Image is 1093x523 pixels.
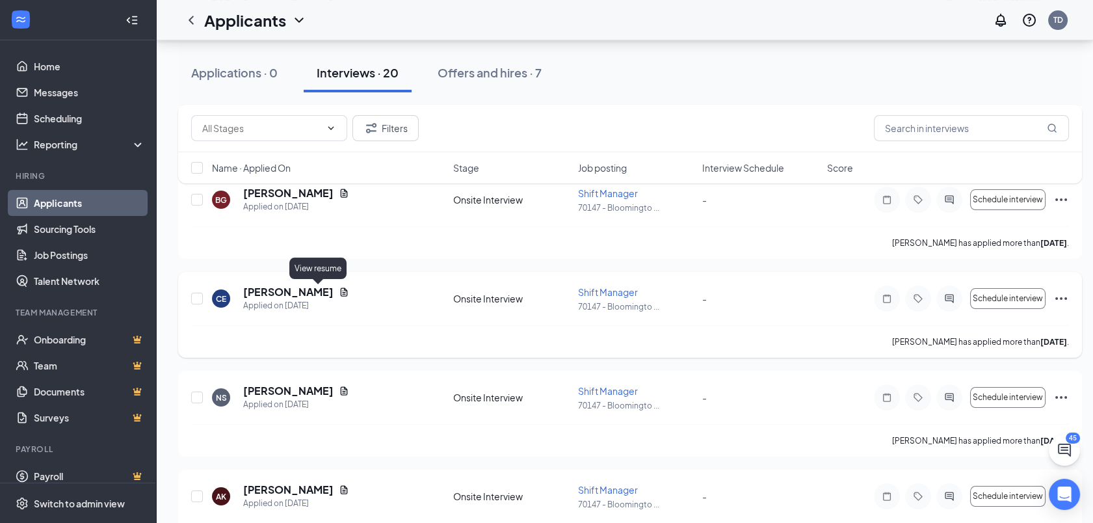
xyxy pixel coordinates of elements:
svg: WorkstreamLogo [14,13,27,26]
span: Shift Manager [578,484,638,496]
div: Applications · 0 [191,64,278,81]
div: Applied on [DATE] [243,497,349,510]
svg: Document [339,386,349,396]
div: Reporting [34,138,146,151]
span: Shift Manager [578,385,638,397]
b: [DATE] [1040,337,1067,347]
svg: Tag [910,194,926,205]
span: Score [827,161,853,174]
span: Shift Manager [578,187,638,199]
svg: Note [879,194,895,205]
div: TD [1053,14,1063,25]
svg: Document [339,287,349,297]
a: OnboardingCrown [34,327,145,353]
svg: Ellipses [1053,291,1069,306]
svg: Document [339,485,349,495]
p: 70147 - Bloomingto ... [578,202,695,213]
div: Switch to admin view [34,497,125,510]
div: NS [216,392,227,403]
h5: [PERSON_NAME] [243,285,334,299]
div: Onsite Interview [453,292,570,305]
a: Messages [34,79,145,105]
div: Open Intercom Messenger [1049,479,1080,510]
input: All Stages [202,121,321,135]
h5: [PERSON_NAME] [243,384,334,398]
svg: Ellipses [1053,192,1069,208]
h1: Applicants [204,9,286,31]
span: Interview Schedule [702,161,784,174]
svg: Note [879,392,895,403]
button: Schedule interview [970,486,1046,507]
a: DocumentsCrown [34,379,145,405]
svg: QuestionInfo [1021,12,1037,28]
div: Onsite Interview [453,490,570,503]
svg: Note [879,293,895,304]
svg: Collapse [125,14,138,27]
a: PayrollCrown [34,463,145,489]
div: BG [215,194,227,206]
b: [DATE] [1040,436,1067,446]
span: Shift Manager [578,286,638,298]
a: TeamCrown [34,353,145,379]
button: Filter Filters [352,115,419,141]
span: Job posting [578,161,627,174]
svg: MagnifyingGlass [1047,123,1057,133]
div: CE [216,293,226,304]
div: AK [216,491,226,502]
svg: Analysis [16,138,29,151]
a: Applicants [34,190,145,216]
svg: ActiveChat [942,293,957,304]
svg: Tag [910,293,926,304]
svg: Tag [910,491,926,502]
svg: Filter [363,120,379,136]
span: - [702,194,707,206]
svg: Ellipses [1053,390,1069,405]
svg: ChevronDown [291,12,307,28]
button: Schedule interview [970,288,1046,309]
button: Schedule interview [970,189,1046,210]
svg: ActiveChat [942,392,957,403]
div: Payroll [16,444,142,455]
a: Job Postings [34,242,145,268]
svg: ChevronDown [326,123,336,133]
svg: Note [879,491,895,502]
a: Home [34,53,145,79]
svg: Notifications [993,12,1008,28]
a: Talent Network [34,268,145,294]
div: Onsite Interview [453,391,570,404]
span: Schedule interview [973,492,1043,501]
span: - [702,293,707,304]
div: Applied on [DATE] [243,299,349,312]
button: Schedule interview [970,387,1046,408]
div: Team Management [16,307,142,318]
div: Interviews · 20 [317,64,399,81]
h5: [PERSON_NAME] [243,483,334,497]
a: SurveysCrown [34,405,145,431]
svg: Tag [910,392,926,403]
button: ChatActive [1049,435,1080,466]
p: 70147 - Bloomingto ... [578,499,695,510]
span: Schedule interview [973,393,1043,402]
input: Search in interviews [874,115,1069,141]
div: 45 [1066,433,1080,444]
a: Sourcing Tools [34,216,145,242]
p: 70147 - Bloomingto ... [578,301,695,312]
b: [DATE] [1040,238,1067,248]
span: Schedule interview [973,195,1043,204]
div: Onsite Interview [453,193,570,206]
svg: ActiveChat [942,491,957,502]
p: [PERSON_NAME] has applied more than . [892,336,1069,347]
a: Scheduling [34,105,145,131]
div: Offers and hires · 7 [438,64,542,81]
svg: ChatActive [1057,442,1072,458]
span: - [702,392,707,403]
div: View resume [289,258,347,279]
span: Schedule interview [973,294,1043,303]
svg: ActiveChat [942,194,957,205]
div: Applied on [DATE] [243,200,349,213]
p: [PERSON_NAME] has applied more than . [892,435,1069,446]
svg: ChevronLeft [183,12,199,28]
span: Name · Applied On [212,161,291,174]
div: Hiring [16,170,142,181]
